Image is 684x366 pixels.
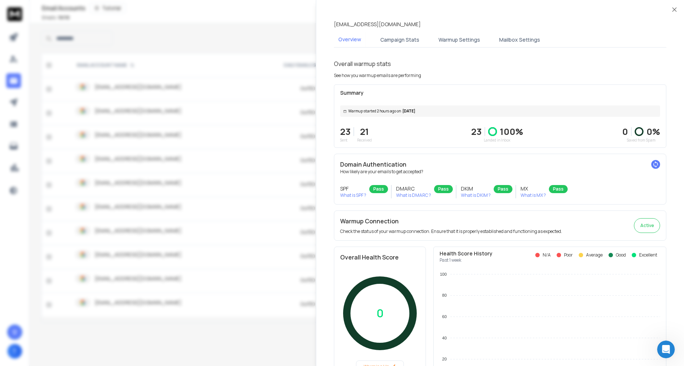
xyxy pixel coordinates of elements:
[47,241,53,247] button: Start recording
[549,185,568,193] div: Pass
[440,250,493,257] p: Health Score History
[521,192,546,198] p: What is MX ?
[461,192,491,198] p: What is DKIM ?
[657,341,675,358] iframe: Intercom live chat
[494,185,512,193] div: Pass
[12,3,115,53] div: The words you see in the warm-up emails are actually tags used by our system to identify warm-up ...
[35,241,41,247] button: Gif picker
[23,241,29,247] button: Emoji picker
[21,4,33,16] img: Profile image for Box
[564,252,573,258] p: Poor
[622,137,660,143] p: Saved from Spam
[357,137,372,143] p: Received
[622,125,628,137] strong: 0
[340,229,562,234] p: Check the status of your warmup connection. Ensure that it is properly established and functionin...
[461,185,491,192] h3: DKIM
[543,252,551,258] p: N/A
[340,89,660,97] p: Summary
[634,218,660,233] button: Active
[6,140,141,266] div: Raj says…
[377,307,384,320] p: 0
[6,226,141,238] textarea: Message…
[115,3,129,17] button: Home
[340,105,660,117] div: [DATE]
[376,32,424,48] button: Campaign Stats
[369,185,388,193] div: Pass
[27,103,141,134] div: But algorithms (like Gmail's) can easily identify them. So that would hurt deliverability. Can we...
[129,3,142,16] div: Close
[11,241,17,247] button: Upload attachment
[340,137,350,143] p: Sent
[5,3,19,17] button: go back
[32,108,135,129] div: But algorithms (like Gmail's) can easily identify them. So that would hurt deliverability. Can we...
[126,238,138,250] button: Send a message…
[348,108,401,114] span: Warmup started 2 hours ago on
[442,336,447,340] tspan: 40
[639,252,657,258] p: Excellent
[471,137,523,143] p: Landed in Inbox
[471,126,482,137] p: 23
[340,126,350,137] p: 23
[440,257,493,263] p: Past 1 week
[495,32,544,48] button: Mailbox Settings
[586,252,603,258] p: Average
[440,272,447,276] tspan: 100
[500,126,523,137] p: 100 %
[334,21,421,28] p: [EMAIL_ADDRESS][DOMAIN_NAME]
[396,185,431,192] h3: DMARC
[36,4,46,9] h1: Box
[340,160,660,169] h2: Domain Authentication
[334,59,391,68] h1: Overall warmup stats
[6,140,121,253] div: Hi Tha,So far, we haven’t received any complaints regarding this, so there’s no need to worry. Th...
[434,32,484,48] button: Warmup Settings
[442,314,447,319] tspan: 60
[442,293,447,297] tspan: 80
[521,185,546,192] h3: MX
[340,253,420,262] h2: Overall Health Score
[334,31,366,48] button: Overview
[357,126,372,137] p: 21
[12,144,115,151] div: Hi Tha,
[340,217,562,226] h2: Warmup Connection
[6,103,141,140] div: Tha says…
[340,169,660,175] p: How likely are your emails to get accepted?
[334,73,421,79] p: See how you warmup emails are performing
[616,252,626,258] p: Good
[36,9,92,17] p: The team can also help
[340,192,366,198] p: What is SPF ?
[12,155,115,249] div: So far, we haven’t received any complaints regarding this, so there’s no need to worry. These tag...
[434,185,453,193] div: Pass
[396,192,431,198] p: What is DMARC ?
[340,185,366,192] h3: SPF
[442,357,447,361] tspan: 20
[646,126,660,137] p: 0 %
[12,57,115,93] div: These tags don’t affect the content of your regular emails or how they’re perceived by recipients...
